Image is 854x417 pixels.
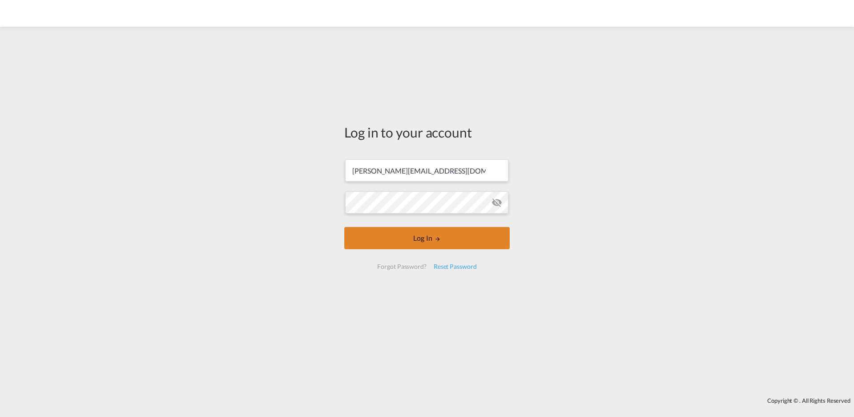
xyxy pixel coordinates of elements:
md-icon: icon-eye-off [491,197,502,208]
div: Reset Password [430,259,480,275]
div: Log in to your account [344,123,510,142]
div: Forgot Password? [374,259,430,275]
button: LOGIN [344,227,510,249]
input: Enter email/phone number [345,159,508,182]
